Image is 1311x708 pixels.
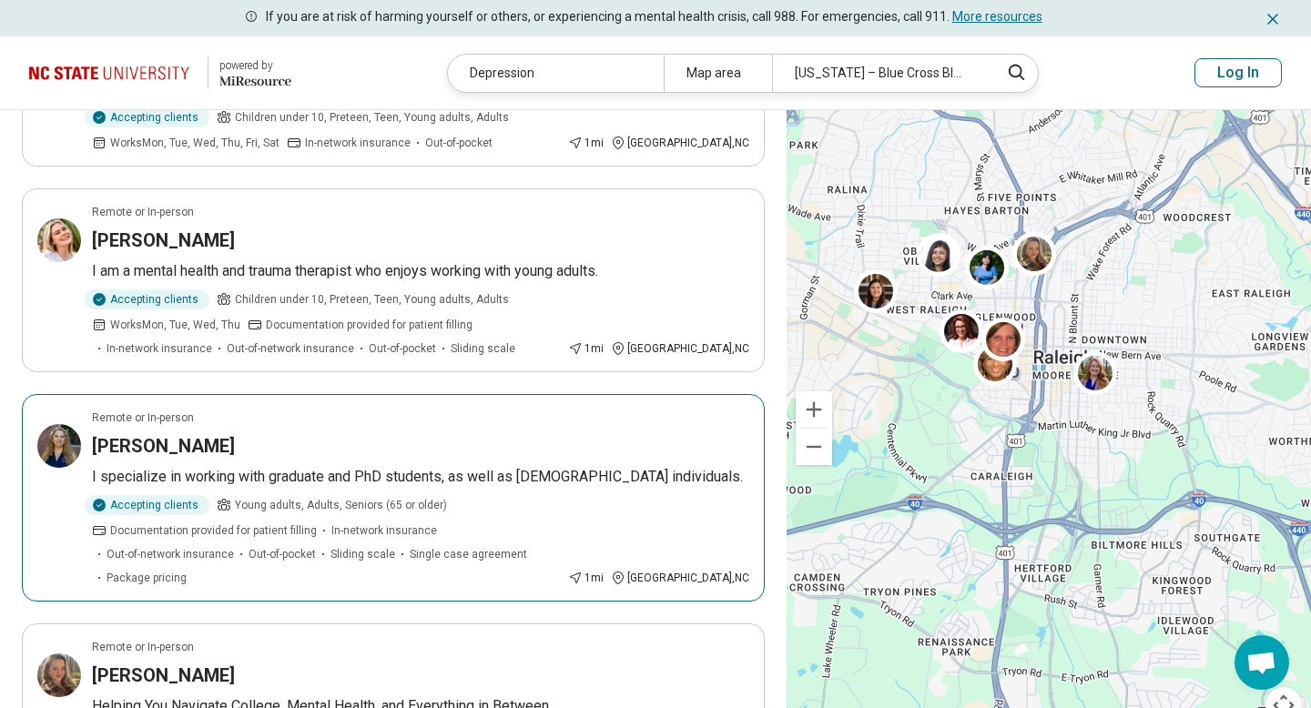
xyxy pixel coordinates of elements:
[664,55,772,92] div: Map area
[611,340,749,357] div: [GEOGRAPHIC_DATA] , NC
[107,570,187,586] span: Package pricing
[85,107,209,127] div: Accepting clients
[110,317,240,333] span: Works Mon, Tue, Wed, Thu
[568,340,604,357] div: 1 mi
[568,570,604,586] div: 1 mi
[448,55,664,92] div: Depression
[92,639,194,655] p: Remote or In-person
[1264,7,1282,29] button: Dismiss
[568,135,604,151] div: 1 mi
[92,204,194,220] p: Remote or In-person
[249,546,316,562] span: Out-of-pocket
[611,135,749,151] div: [GEOGRAPHIC_DATA] , NC
[92,466,749,488] p: I specialize in working with graduate and PhD students, as well as [DEMOGRAPHIC_DATA] individuals.
[331,522,437,539] span: In-network insurance
[235,497,447,513] span: Young adults, Adults, Seniors (65 or older)
[425,135,493,151] span: Out-of-pocket
[107,546,234,562] span: Out-of-network insurance
[92,662,235,688] h3: [PERSON_NAME]
[110,522,317,539] span: Documentation provided for patient filling
[952,9,1042,24] a: More resources
[451,340,515,357] span: Sliding scale
[92,260,749,282] p: I am a mental health and trauma therapist who enjoys working with young adults.
[1194,58,1282,87] button: Log In
[29,51,291,95] a: North Carolina State University powered by
[227,340,354,357] span: Out-of-network insurance
[772,55,988,92] div: [US_STATE] – Blue Cross Blue Shield
[235,109,509,126] span: Children under 10, Preteen, Teen, Young adults, Adults
[410,546,527,562] span: Single case agreement
[330,546,395,562] span: Sliding scale
[369,340,436,357] span: Out-of-pocket
[796,391,832,428] button: Zoom in
[219,57,291,74] div: powered by
[1235,635,1289,690] a: Open chat
[85,289,209,309] div: Accepting clients
[266,7,1042,26] p: If you are at risk of harming yourself or others, or experiencing a mental health crisis, call 98...
[92,410,194,426] p: Remote or In-person
[235,291,509,308] span: Children under 10, Preteen, Teen, Young adults, Adults
[85,495,209,515] div: Accepting clients
[92,433,235,459] h3: [PERSON_NAME]
[305,135,411,151] span: In-network insurance
[266,317,473,333] span: Documentation provided for patient filling
[110,135,279,151] span: Works Mon, Tue, Wed, Thu, Fri, Sat
[796,429,832,465] button: Zoom out
[611,570,749,586] div: [GEOGRAPHIC_DATA] , NC
[107,340,212,357] span: In-network insurance
[92,228,235,253] h3: [PERSON_NAME]
[29,51,197,95] img: North Carolina State University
